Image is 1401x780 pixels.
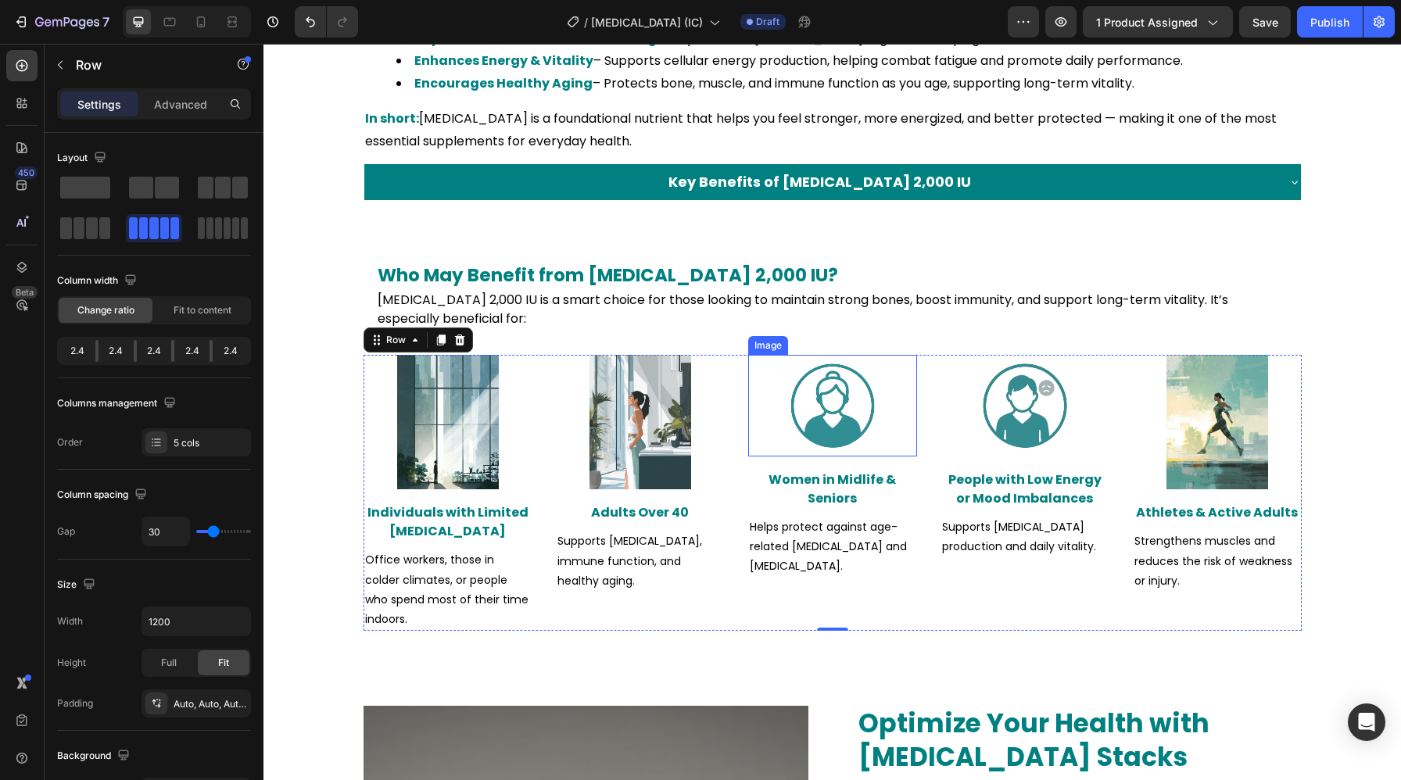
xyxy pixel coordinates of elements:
button: Save [1239,6,1291,38]
input: Auto [142,517,189,546]
strong: Individuals with Limited [MEDICAL_DATA] [104,460,265,496]
div: Rich Text Editor. Editing area: main [485,425,654,466]
div: Undo/Redo [295,6,358,38]
span: Full [161,656,177,670]
img: Alt Image [326,311,428,446]
p: Office workers, those in colder climates, or people who spend most of their time indoors. [102,506,267,585]
input: Auto [142,607,250,635]
strong: Athletes & Active Adults [872,460,1034,478]
p: Helps protect against age-related [MEDICAL_DATA] and [MEDICAL_DATA]. [486,474,652,533]
div: Row [120,289,145,303]
div: Column spacing [57,485,150,506]
img: Alt Image [518,311,620,413]
div: Order [57,435,83,449]
span: Fit to content [174,303,231,317]
p: Settings [77,96,121,113]
p: Strengthens muscles and reduces the risk of weakness or injury. [871,488,1037,547]
img: Alt Image [134,311,235,446]
div: Rich Text Editor. Editing area: main [677,425,846,466]
span: 1 product assigned [1096,14,1198,30]
span: Draft [756,15,779,29]
strong: Women in Midlife & Seniors [505,427,632,463]
strong: Adults Over 40 [328,460,425,478]
span: Key Benefits of [MEDICAL_DATA] 2,000 IU [405,128,708,148]
p: Supports [MEDICAL_DATA], immune function, and healthy aging. [294,488,460,547]
div: 450 [15,166,38,179]
span: Change ratio [77,303,134,317]
div: Auto, Auto, Auto, Auto [174,697,247,711]
div: 2.4 [60,340,95,362]
div: Gap [57,524,75,538]
div: Columns management [57,393,179,414]
button: 7 [6,6,116,38]
h2: Who May Benefit from [MEDICAL_DATA] 2,000 IU? [113,219,1026,245]
span: Save [1252,16,1278,29]
div: 2.4 [174,340,210,362]
div: Height [57,656,86,670]
span: / [584,14,588,30]
img: Alt Image [711,311,812,413]
div: 2.4 [213,340,248,362]
div: Background [57,746,133,767]
p: 7 [102,13,109,31]
button: 1 product assigned [1083,6,1233,38]
div: 2.4 [137,340,172,362]
div: Open Intercom Messenger [1348,703,1385,741]
span: Optimize Your Health with [MEDICAL_DATA] Stacks [595,661,946,732]
span: [MEDICAL_DATA] (IC) [591,14,703,30]
div: Padding [57,696,93,710]
div: Image [488,295,521,309]
div: 2.4 [99,340,134,362]
button: Publish [1297,6,1363,38]
div: Publish [1310,14,1349,30]
p: Supports [MEDICAL_DATA] production and daily vitality. [679,474,844,513]
div: 5 cols [174,436,247,450]
img: Alt Image [903,311,1005,446]
span: Fit [218,656,229,670]
div: Width [57,614,83,628]
div: Column width [57,270,140,292]
p: Advanced [154,96,207,113]
div: Rich Text Editor. Editing area: main [292,458,461,480]
div: Size [57,574,99,596]
div: Beta [12,286,38,299]
p: Row [76,55,209,74]
p: [MEDICAL_DATA] 2,000 IU is a smart choice for those looking to maintain strong bones, boost immun... [114,247,1024,284]
strong: People with Low Energy or Mood Imbalances [685,427,838,463]
iframe: Design area [263,44,1401,780]
div: Layout [57,148,109,169]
